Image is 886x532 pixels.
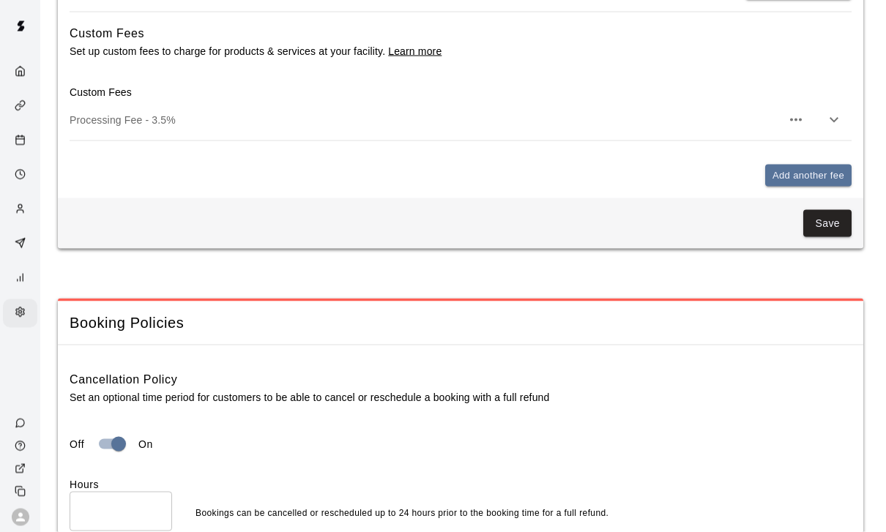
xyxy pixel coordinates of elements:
p: Off [70,437,84,452]
img: Swift logo [6,12,35,41]
button: Save [803,210,852,237]
a: View public page [3,457,40,480]
p: Set up custom fees to charge for products & services at your facility. [70,42,852,61]
a: Learn more [388,45,442,57]
p: Set an optional time period for customers to be able to cancel or reschedule a booking with a ful... [70,389,852,407]
div: Processing Fee - 3.5% [70,100,852,141]
a: Visit help center [3,435,40,457]
a: Contact Us [3,412,40,435]
p: Bookings can be cancelled or rescheduled up to 24 hours prior to the booking time for a full refund. [196,506,608,521]
h6: Custom Fees [70,24,144,43]
label: Hours [70,477,172,492]
p: On [138,437,153,452]
button: Add another fee [765,165,852,187]
div: Copy public page link [3,480,40,503]
p: Processing Fee - 3.5% [70,113,781,127]
h6: Cancellation Policy [70,370,177,389]
span: Booking Policies [70,313,852,333]
p: Custom Fees [70,85,852,100]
